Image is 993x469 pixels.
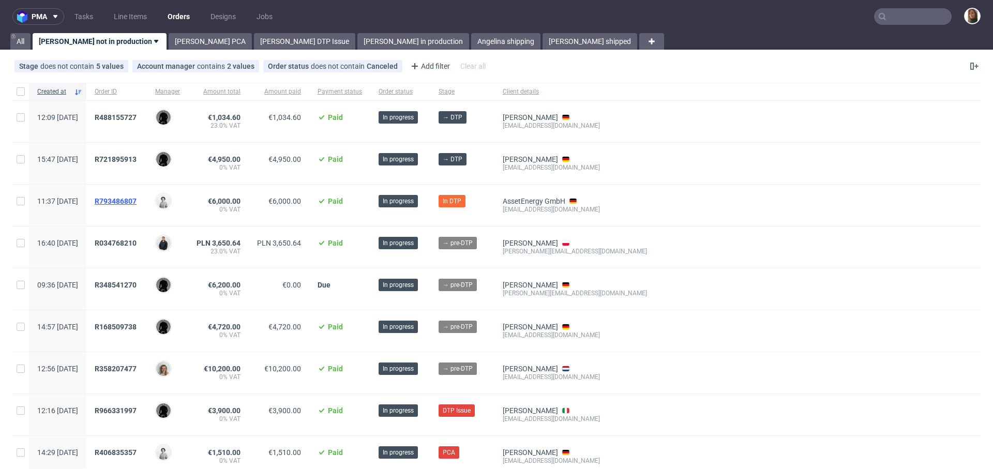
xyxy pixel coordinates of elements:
[197,163,240,172] span: 0% VAT
[503,373,694,381] div: [EMAIL_ADDRESS][DOMAIN_NAME]
[37,239,78,247] span: 16:40 [DATE]
[17,11,32,23] img: logo
[383,322,414,331] span: In progress
[383,406,414,415] span: In progress
[208,197,240,205] span: €6,000.00
[95,448,139,457] a: R406835357
[95,155,137,163] span: R721895913
[95,365,137,373] span: R358207477
[250,8,279,25] a: Jobs
[197,239,240,247] span: PLN 3,650.64
[503,239,558,247] a: [PERSON_NAME]
[443,280,473,290] span: → pre-DTP
[268,113,301,122] span: €1,034.60
[197,122,240,130] span: 23.0% VAT
[208,406,240,415] span: €3,900.00
[383,364,414,373] span: In progress
[503,87,694,96] span: Client details
[268,155,301,163] span: €4,950.00
[407,58,452,74] div: Add filter
[268,197,301,205] span: €6,000.00
[95,281,139,289] a: R348541270
[367,62,398,70] div: Canceled
[208,448,240,457] span: €1,510.00
[443,238,473,248] span: → pre-DTP
[204,365,240,373] span: €10,200.00
[257,239,301,247] span: PLN 3,650.64
[197,247,240,255] span: 23.0% VAT
[37,365,78,373] span: 12:56 [DATE]
[543,33,637,50] a: [PERSON_NAME] shipped
[37,87,70,96] span: Created at
[137,62,197,70] span: Account manager
[95,113,137,122] span: R488155727
[197,331,240,339] span: 0% VAT
[503,457,694,465] div: [EMAIL_ADDRESS][DOMAIN_NAME]
[208,155,240,163] span: €4,950.00
[156,278,171,292] img: Dawid Urbanowicz
[503,448,558,457] a: [PERSON_NAME]
[95,281,137,289] span: R348541270
[95,155,139,163] a: R721895913
[37,113,78,122] span: 12:09 [DATE]
[95,365,139,373] a: R358207477
[19,62,40,70] span: Stage
[383,155,414,164] span: In progress
[503,406,558,415] a: [PERSON_NAME]
[95,197,137,205] span: R793486807
[268,62,311,70] span: Order status
[37,197,78,205] span: 11:37 [DATE]
[383,196,414,206] span: In progress
[328,365,343,373] span: Paid
[156,152,171,167] img: Dawid Urbanowicz
[311,62,367,70] span: does not contain
[95,323,137,331] span: R168509738
[197,62,227,70] span: contains
[503,197,565,205] a: AssetEnergy GmbH
[328,448,343,457] span: Paid
[197,289,240,297] span: 0% VAT
[503,365,558,373] a: [PERSON_NAME]
[227,62,254,70] div: 2 values
[32,13,47,20] span: pma
[383,113,414,122] span: In progress
[443,322,473,331] span: → pre-DTP
[257,87,301,96] span: Amount paid
[328,113,343,122] span: Paid
[197,205,240,214] span: 0% VAT
[108,8,153,25] a: Line Items
[383,238,414,248] span: In progress
[156,445,171,460] img: Dudek Mariola
[208,113,240,122] span: €1,034.60
[95,197,139,205] a: R793486807
[383,280,414,290] span: In progress
[503,205,694,214] div: [EMAIL_ADDRESS][DOMAIN_NAME]
[10,33,31,50] a: All
[156,403,171,418] img: Dawid Urbanowicz
[328,406,343,415] span: Paid
[268,406,301,415] span: €3,900.00
[383,448,414,457] span: In progress
[95,448,137,457] span: R406835357
[156,320,171,334] img: Dawid Urbanowicz
[155,87,180,96] span: Manager
[443,113,462,122] span: → DTP
[37,406,78,415] span: 12:16 [DATE]
[357,33,469,50] a: [PERSON_NAME] in production
[264,365,301,373] span: €10,200.00
[40,62,96,70] span: does not contain
[254,33,355,50] a: [PERSON_NAME] DTP Issue
[95,323,139,331] a: R168509738
[268,323,301,331] span: €4,720.00
[96,62,124,70] div: 5 values
[282,281,301,289] span: €0.00
[37,281,78,289] span: 09:36 [DATE]
[197,457,240,465] span: 0% VAT
[95,113,139,122] a: R488155727
[156,194,171,208] img: Dudek Mariola
[328,197,343,205] span: Paid
[318,87,362,96] span: Payment status
[95,239,137,247] span: R034768210
[204,8,242,25] a: Designs
[503,163,694,172] div: [EMAIL_ADDRESS][DOMAIN_NAME]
